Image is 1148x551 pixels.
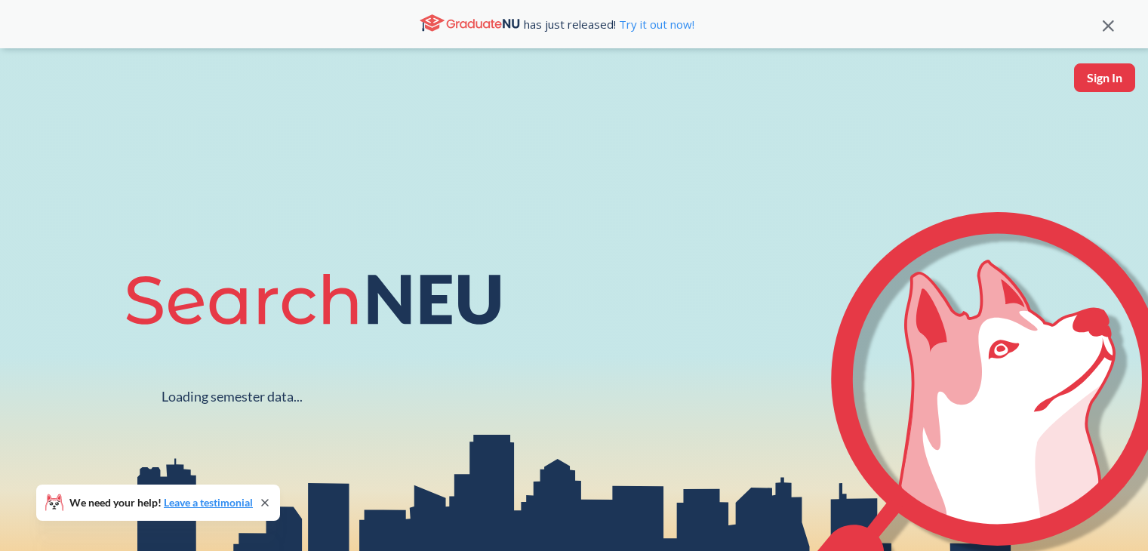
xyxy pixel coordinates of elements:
button: Sign In [1074,63,1135,92]
a: sandbox logo [15,63,51,114]
img: sandbox logo [15,63,51,109]
a: Leave a testimonial [164,496,253,509]
div: Loading semester data... [162,388,303,405]
span: We need your help! [69,497,253,508]
a: Try it out now! [616,17,694,32]
span: has just released! [524,16,694,32]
